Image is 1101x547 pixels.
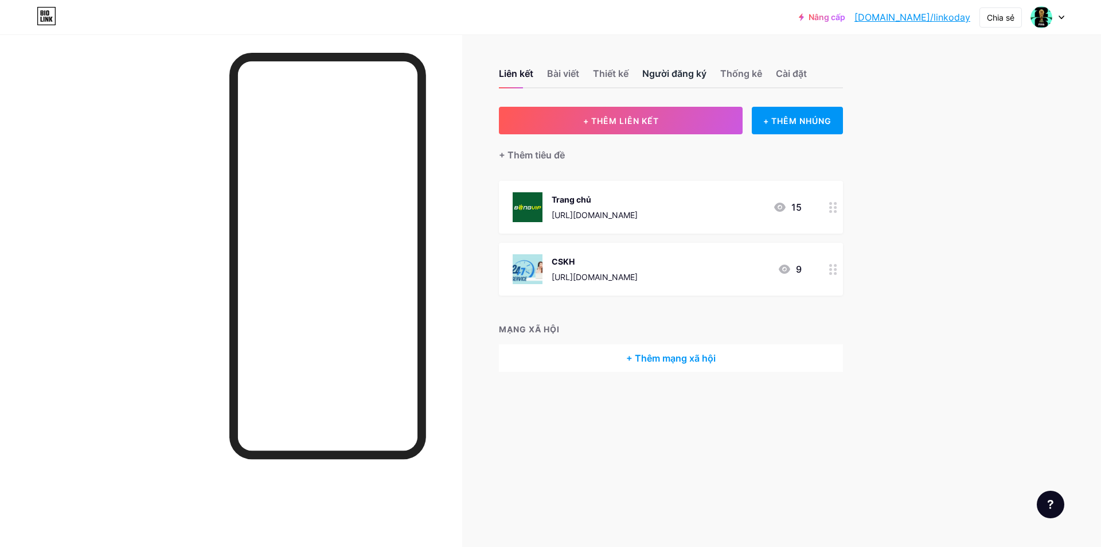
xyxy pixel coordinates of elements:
[552,272,638,282] font: [URL][DOMAIN_NAME]
[1030,6,1052,28] img: tím min
[499,149,565,161] font: + Thêm tiêu đề
[499,107,743,134] button: + THÊM LIÊN KẾT
[499,68,533,79] font: Liên kết
[547,68,579,79] font: Bài viết
[720,68,762,79] font: Thống kê
[626,352,716,364] font: + Thêm mạng xã hội
[552,195,591,204] font: Trang chủ
[552,257,575,266] font: CSKH
[987,13,1014,22] font: Chia sẻ
[854,10,970,24] a: [DOMAIN_NAME]/linkoday
[776,68,807,79] font: Cài đặt
[791,201,802,213] font: 15
[583,116,659,126] font: + THÊM LIÊN KẾT
[763,116,831,126] font: + THÊM NHÚNG
[642,68,706,79] font: Người đăng ký
[593,68,628,79] font: Thiết kế
[513,192,542,222] img: Trang chủ
[552,210,638,220] font: [URL][DOMAIN_NAME]
[809,12,845,22] font: Nâng cấp
[513,254,542,284] img: CSKH
[854,11,970,23] font: [DOMAIN_NAME]/linkoday
[499,324,560,334] font: MẠNG XÃ HỘI
[796,263,802,275] font: 9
